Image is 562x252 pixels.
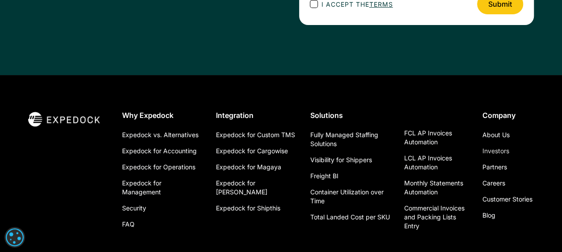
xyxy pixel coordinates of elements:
a: Monthly Statements Automation [404,175,468,200]
div: Solutions [310,111,390,120]
a: Container Utilization over Time [310,184,390,209]
a: Expedock for [PERSON_NAME] [216,175,296,200]
a: Fully Managed Staffing Solutions [310,127,390,152]
a: Expedock for Cargowise [216,143,288,159]
a: LCL AP Invoices Automation [404,150,468,175]
a: Expedock for Operations [122,159,195,175]
div: Company [482,111,534,120]
a: Expedock for Management [122,175,202,200]
a: Freight BI [310,168,338,184]
a: Careers [482,175,505,191]
a: FAQ [122,216,135,232]
a: Security [122,200,146,216]
iframe: Chat Widget [517,209,562,252]
div: Why Expedock [122,111,202,120]
a: About Us [482,127,509,143]
a: Commercial Invoices and Packing Lists Entry [404,200,468,234]
a: Expedock vs. Alternatives [122,127,199,143]
div: Integration [216,111,296,120]
a: Blog [482,207,495,223]
a: Expedock for Magaya [216,159,281,175]
a: Partners [482,159,507,175]
a: Investors [482,143,509,159]
a: terms [369,0,393,8]
a: Expedock for Accounting [122,143,197,159]
a: Expedock for Shipthis [216,200,280,216]
a: Visibility for Shippers [310,152,372,168]
a: Total Landed Cost per SKU [310,209,390,225]
a: Customer Stories [482,191,532,207]
a: Expedock for Custom TMS [216,127,295,143]
a: FCL AP Invoices Automation [404,125,468,150]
